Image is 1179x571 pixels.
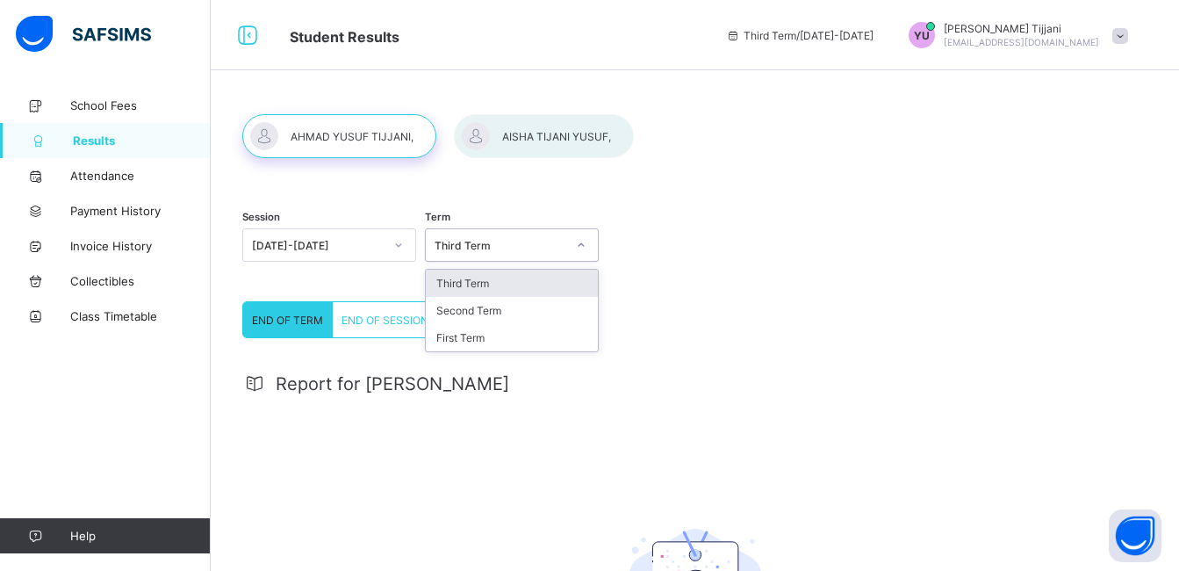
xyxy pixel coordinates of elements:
[425,211,450,223] span: Term
[426,270,598,297] div: Third Term
[70,529,210,543] span: Help
[242,211,280,223] span: Session
[1109,510,1161,562] button: Open asap
[914,29,930,42] span: YU
[944,37,1099,47] span: [EMAIL_ADDRESS][DOMAIN_NAME]
[252,239,384,252] div: [DATE]-[DATE]
[290,28,399,46] span: Student Results
[70,309,211,323] span: Class Timetable
[70,169,211,183] span: Attendance
[73,134,211,148] span: Results
[435,239,566,252] div: Third Term
[252,314,323,327] span: END OF TERM
[426,324,598,351] div: First Term
[426,297,598,324] div: Second Term
[276,373,509,394] span: Report for [PERSON_NAME]
[70,98,211,112] span: School Fees
[70,239,211,253] span: Invoice History
[726,29,873,42] span: session/term information
[16,16,151,53] img: safsims
[944,22,1099,35] span: [PERSON_NAME] Tijjani
[70,274,211,288] span: Collectibles
[70,204,211,218] span: Payment History
[891,22,1137,48] div: YusufTijjani
[341,314,428,327] span: END OF SESSION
